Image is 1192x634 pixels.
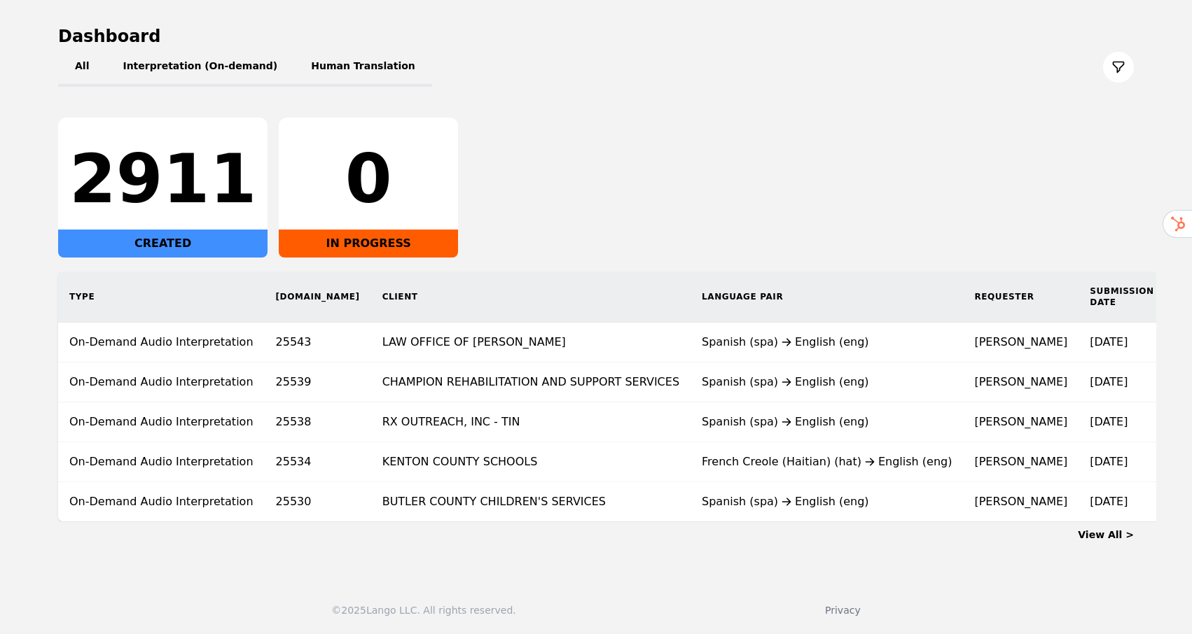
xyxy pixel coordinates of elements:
[1090,335,1128,348] time: [DATE]
[69,146,256,213] div: 2911
[371,442,691,482] td: KENTON COUNTY SCHOOLS
[1103,52,1134,83] button: Filter
[265,482,371,522] td: 25530
[58,442,265,482] td: On-Demand Audio Interpretation
[963,482,1079,522] td: [PERSON_NAME]
[331,603,515,617] div: © 2025 Lango LLC. All rights reserved.
[825,605,861,616] a: Privacy
[702,374,952,390] div: Spanish (spa) English (eng)
[1090,495,1128,508] time: [DATE]
[294,48,432,87] button: Human Translation
[1090,375,1128,388] time: [DATE]
[963,442,1079,482] td: [PERSON_NAME]
[371,272,691,323] th: Client
[265,362,371,402] td: 25539
[371,482,691,522] td: BUTLER COUNTY CHILDREN'S SERVICES
[265,272,371,323] th: [DOMAIN_NAME]
[371,362,691,402] td: CHAMPION REHABILITATION AND SUPPORT SERVICES
[1090,455,1128,468] time: [DATE]
[1090,415,1128,428] time: [DATE]
[691,272,963,323] th: Language Pair
[702,414,952,430] div: Spanish (spa) English (eng)
[58,25,1134,48] h1: Dashboard
[371,402,691,442] td: RX OUTREACH, INC - TIN
[106,48,294,87] button: Interpretation (On-demand)
[58,230,268,258] div: CREATED
[702,334,952,351] div: Spanish (spa) English (eng)
[1079,272,1165,323] th: Submission Date
[265,402,371,442] td: 25538
[963,362,1079,402] td: [PERSON_NAME]
[58,482,265,522] td: On-Demand Audio Interpretation
[290,146,447,213] div: 0
[963,323,1079,362] td: [PERSON_NAME]
[265,323,371,362] td: 25543
[702,493,952,510] div: Spanish (spa) English (eng)
[702,453,952,470] div: French Creole (Haitian) (hat) English (eng)
[265,442,371,482] td: 25534
[58,402,265,442] td: On-Demand Audio Interpretation
[58,48,106,87] button: All
[58,272,265,323] th: Type
[58,362,265,402] td: On-Demand Audio Interpretation
[58,323,265,362] td: On-Demand Audio Interpretation
[963,272,1079,323] th: Requester
[371,323,691,362] td: LAW OFFICE OF [PERSON_NAME]
[279,230,458,258] div: IN PROGRESS
[1078,529,1134,540] a: View All >
[963,402,1079,442] td: [PERSON_NAME]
